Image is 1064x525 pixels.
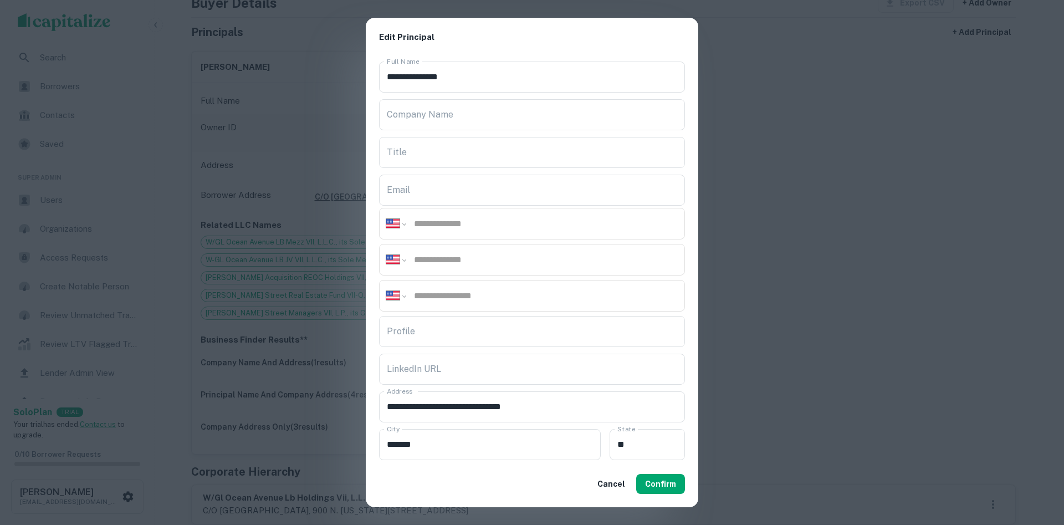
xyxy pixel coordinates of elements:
[636,474,685,494] button: Confirm
[366,18,698,57] h2: Edit Principal
[387,57,420,66] label: Full Name
[593,474,630,494] button: Cancel
[1009,436,1064,490] iframe: Chat Widget
[387,424,400,434] label: City
[387,386,412,396] label: Address
[617,424,635,434] label: State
